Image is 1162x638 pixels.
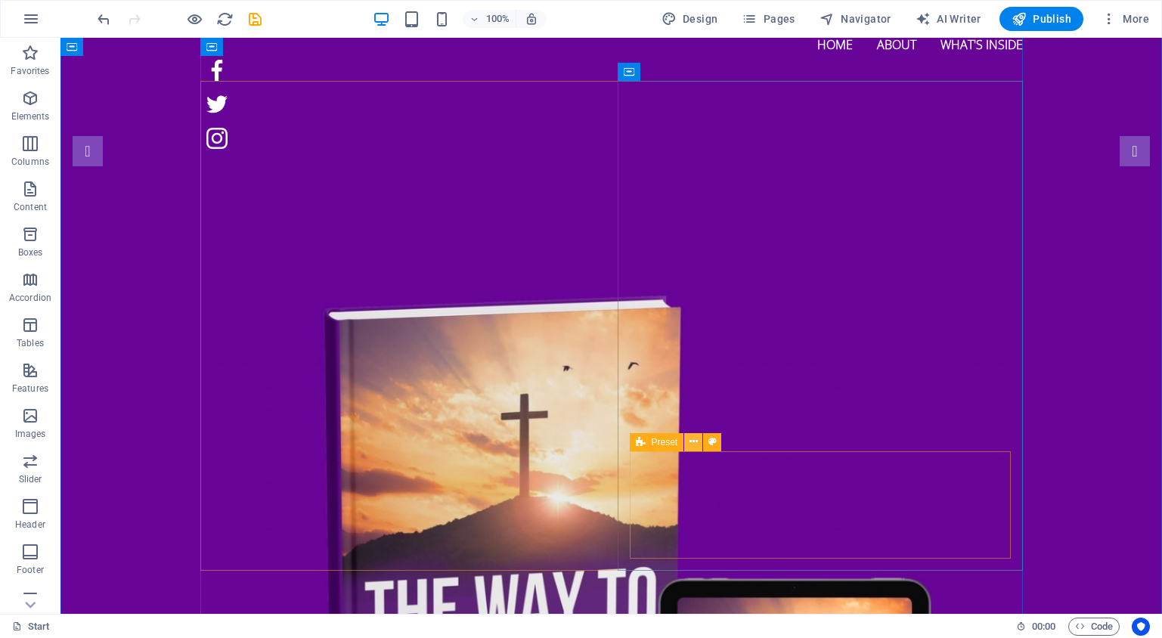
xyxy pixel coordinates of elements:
button: 100% [463,10,516,28]
span: Design [662,11,718,26]
span: Publish [1012,11,1071,26]
span: More [1102,11,1149,26]
p: Tables [17,337,44,349]
p: Slider [19,473,42,485]
span: Preset [652,438,678,447]
p: Header [15,519,45,531]
a: Click to cancel selection. Double-click to open Pages [12,618,50,636]
h6: Session time [1016,618,1056,636]
button: undo [95,10,113,28]
p: Elements [11,110,50,122]
button: Navigator [813,7,897,31]
button: More [1095,7,1155,31]
button: Usercentrics [1132,618,1150,636]
span: Code [1075,618,1113,636]
p: Favorites [11,65,49,77]
i: Undo: Delete elements (Ctrl+Z) [95,11,113,28]
span: Navigator [820,11,891,26]
p: Images [15,428,46,440]
button: Publish [999,7,1083,31]
span: 00 00 [1032,618,1055,636]
button: AI Writer [909,7,987,31]
button: Code [1068,618,1120,636]
span: AI Writer [916,11,981,26]
button: save [246,10,264,28]
p: Columns [11,156,49,168]
p: Accordion [9,292,51,304]
i: On resize automatically adjust zoom level to fit chosen device. [525,12,538,26]
p: Features [12,382,48,395]
button: Pages [736,7,801,31]
p: Footer [17,564,44,576]
span: Pages [742,11,795,26]
button: Design [655,7,724,31]
i: Save (Ctrl+S) [246,11,264,28]
span: : [1043,621,1045,632]
button: reload [215,10,234,28]
p: Boxes [18,246,43,259]
p: Content [14,201,47,213]
h6: 100% [485,10,510,28]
